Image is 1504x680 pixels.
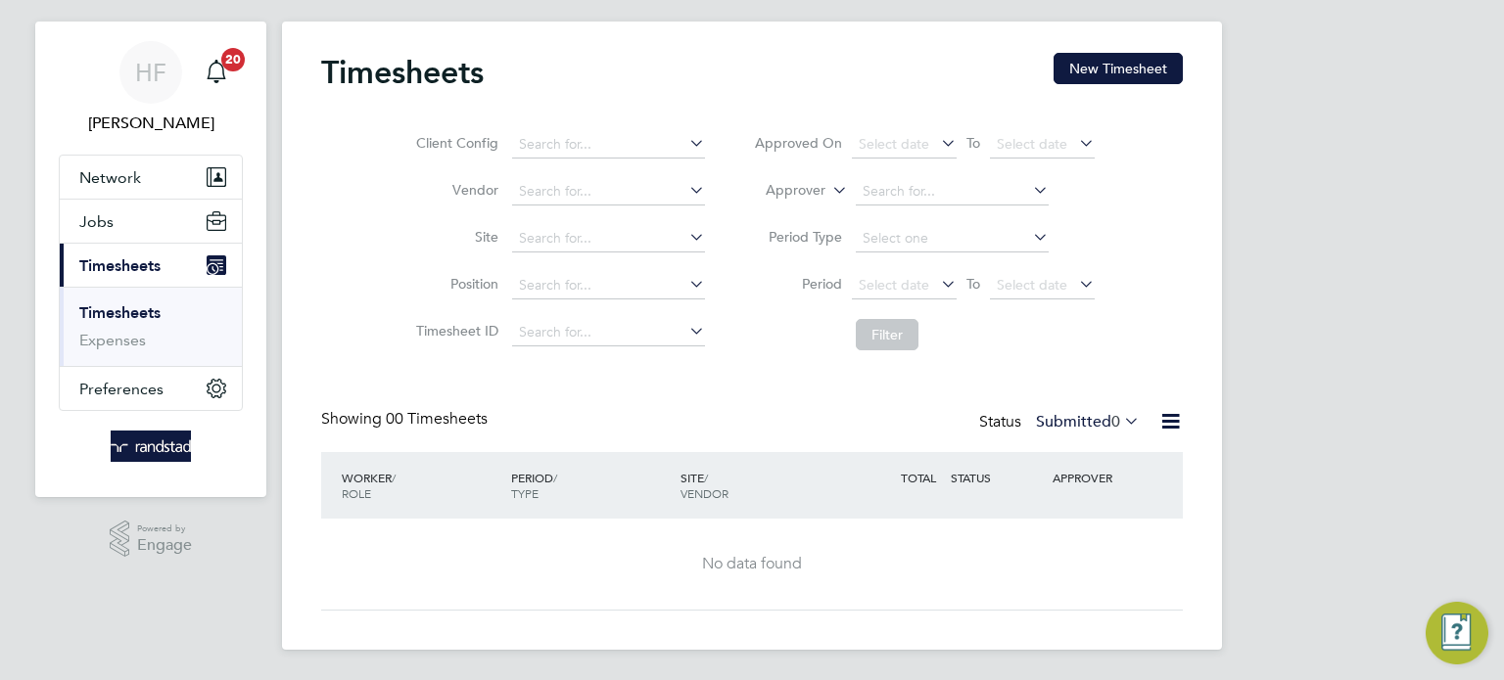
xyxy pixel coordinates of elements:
span: Select date [859,276,929,294]
span: Powered by [137,521,192,537]
span: Engage [137,537,192,554]
span: VENDOR [681,485,728,501]
input: Select one [856,225,1049,252]
a: Go to home page [59,431,243,462]
input: Search for... [512,319,705,346]
a: Expenses [79,331,146,349]
span: Select date [997,135,1067,153]
button: Engage Resource Center [1426,602,1488,664]
input: Search for... [512,131,705,159]
input: Search for... [512,272,705,299]
label: Position [410,275,498,293]
div: No data found [341,554,1163,574]
label: Approved On [754,134,842,152]
span: / [704,470,708,485]
label: Site [410,228,498,246]
input: Search for... [512,178,705,205]
div: SITE [676,460,845,511]
div: WORKER [337,460,506,511]
h2: Timesheets [321,53,484,92]
img: randstad-logo-retina.png [111,431,192,462]
span: 0 [1111,412,1120,431]
label: Period [754,275,842,293]
button: New Timesheet [1054,53,1183,84]
span: Select date [997,276,1067,294]
span: Hollie Furby [59,112,243,135]
span: 00 Timesheets [386,409,488,429]
button: Timesheets [60,244,242,287]
span: TOTAL [901,470,936,485]
label: Period Type [754,228,842,246]
span: 20 [221,48,245,71]
div: Showing [321,409,492,430]
label: Client Config [410,134,498,152]
div: APPROVER [1048,460,1150,495]
span: TYPE [511,485,539,501]
span: Preferences [79,380,164,398]
span: Select date [859,135,929,153]
span: / [553,470,557,485]
label: Approver [737,181,825,201]
button: Network [60,156,242,199]
label: Vendor [410,181,498,199]
div: Status [979,409,1144,436]
span: Timesheets [79,256,161,275]
span: Jobs [79,212,114,231]
button: Preferences [60,367,242,410]
label: Submitted [1036,412,1140,431]
span: Network [79,168,141,187]
a: Powered byEngage [110,521,193,558]
span: To [961,271,986,296]
nav: Main navigation [35,22,266,497]
button: Filter [856,319,918,350]
a: 20 [197,41,236,104]
div: STATUS [946,460,1048,495]
span: HF [135,60,166,85]
button: Jobs [60,200,242,243]
a: Timesheets [79,303,161,322]
label: Timesheet ID [410,322,498,340]
span: / [392,470,396,485]
input: Search for... [512,225,705,252]
a: HF[PERSON_NAME] [59,41,243,135]
input: Search for... [856,178,1049,205]
span: ROLE [342,485,371,501]
div: PERIOD [506,460,676,511]
div: Timesheets [60,287,242,366]
span: To [961,130,986,156]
